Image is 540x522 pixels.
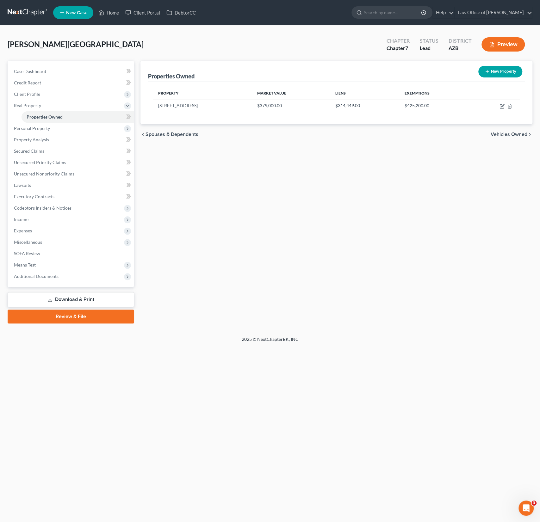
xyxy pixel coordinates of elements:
[5,128,121,142] div: Katie says…
[14,182,31,188] span: Lawsuits
[26,49,90,54] strong: Import and Export Claims
[14,80,41,85] span: Credit Report
[14,103,41,108] span: Real Property
[8,310,134,323] a: Review & File
[9,145,134,157] a: Secured Claims
[122,7,163,18] a: Client Portal
[5,142,121,199] div: Katie says…
[40,207,45,212] button: Start recording
[14,217,28,222] span: Income
[405,45,408,51] span: 7
[9,168,134,180] a: Unsecured Nonpriority Claims
[364,7,422,18] input: Search by name...
[18,3,28,14] img: Profile image for Katie
[148,72,195,80] div: Properties Owned
[99,3,111,15] button: Home
[22,111,134,123] a: Properties Owned
[14,205,71,211] span: Codebtors Insiders & Notices
[5,22,104,42] div: In the meantime, these articles might help:
[146,132,198,137] span: Spouses & Dependents
[14,171,74,176] span: Unsecured Nonpriority Claims
[16,12,45,17] b: A few hours
[31,3,72,8] h1: [PERSON_NAME]
[5,43,121,128] div: Operator says…
[387,37,410,45] div: Chapter
[14,262,36,267] span: Means Test
[9,248,134,259] a: SOFA Review
[14,160,66,165] span: Unsecured Priority Claims
[491,132,527,137] span: Vehicles Owned
[20,43,121,60] div: Import and Export Claims
[20,83,121,107] div: How to resend MyChapter client portal
[5,194,121,205] textarea: Message…
[10,188,60,192] div: [PERSON_NAME] • 2h ago
[31,8,59,14] p: Active 2h ago
[330,100,399,112] td: $314,449.00
[26,66,99,77] strong: [DOMAIN_NAME] Integration: Getting Started
[111,3,122,14] div: Close
[10,26,99,39] div: In the meantime, these articles might help:
[9,77,134,89] a: Credit Report
[14,273,59,279] span: Additional Documents
[9,191,134,202] a: Executory Contracts
[449,45,471,52] div: AZB
[27,129,108,135] div: joined the conversation
[20,60,121,83] div: [DOMAIN_NAME] Integration: Getting Started
[20,207,25,212] button: Gif picker
[14,148,44,154] span: Secured Claims
[10,207,15,212] button: Emoji picker
[481,37,525,52] button: Preview
[10,146,99,183] div: We did with Usio but we don't like working with them so we're looking for a new partner, it will ...
[14,251,40,256] span: SOFA Review
[420,37,438,45] div: Status
[14,228,32,233] span: Expenses
[9,134,134,145] a: Property Analysis
[9,180,134,191] a: Lawsuits
[66,10,87,15] span: New Case
[153,100,252,112] td: [STREET_ADDRESS]
[455,7,532,18] a: Law Office of [PERSON_NAME]
[4,3,16,15] button: go back
[27,114,63,120] span: Properties Owned
[491,132,532,137] button: Vehicles Owned chevron_right
[14,91,40,97] span: Client Profile
[330,87,399,100] th: Liens
[95,7,122,18] a: Home
[420,45,438,52] div: Lead
[44,112,103,117] span: More in the Help Center
[14,126,50,131] span: Personal Property
[8,292,134,307] a: Download & Print
[140,132,198,137] button: chevron_left Spouses & Dependents
[20,107,121,122] a: More in the Help Center
[433,7,454,18] a: Help
[27,130,63,134] b: [PERSON_NAME]
[14,137,49,142] span: Property Analysis
[153,87,252,100] th: Property
[109,205,119,215] button: Send a message…
[9,66,134,77] a: Case Dashboard
[449,37,471,45] div: District
[5,142,104,187] div: We did with Usio but we don't like working with them so we're looking for a new partner, it will ...
[527,132,532,137] i: chevron_right
[9,157,134,168] a: Unsecured Priority Claims
[400,87,469,100] th: Exemptions
[140,132,146,137] i: chevron_left
[531,501,537,506] span: 3
[478,66,522,77] button: New Property
[518,501,534,516] iframe: Intercom live chat
[90,336,450,347] div: 2025 © NextChapterBK, INC
[19,129,25,135] img: Profile image for Katie
[252,87,330,100] th: Market Value
[387,45,410,52] div: Chapter
[14,239,42,245] span: Miscellaneous
[14,194,54,199] span: Executory Contracts
[14,69,46,74] span: Case Dashboard
[30,207,35,212] button: Upload attachment
[5,22,121,43] div: Operator says…
[5,109,15,120] img: Profile image for Operator
[163,7,199,18] a: DebtorCC
[252,100,330,112] td: $379,000.00
[26,89,106,101] strong: How to resend MyChapter client portal
[400,100,469,112] td: $425,200.00
[8,40,144,49] span: [PERSON_NAME][GEOGRAPHIC_DATA]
